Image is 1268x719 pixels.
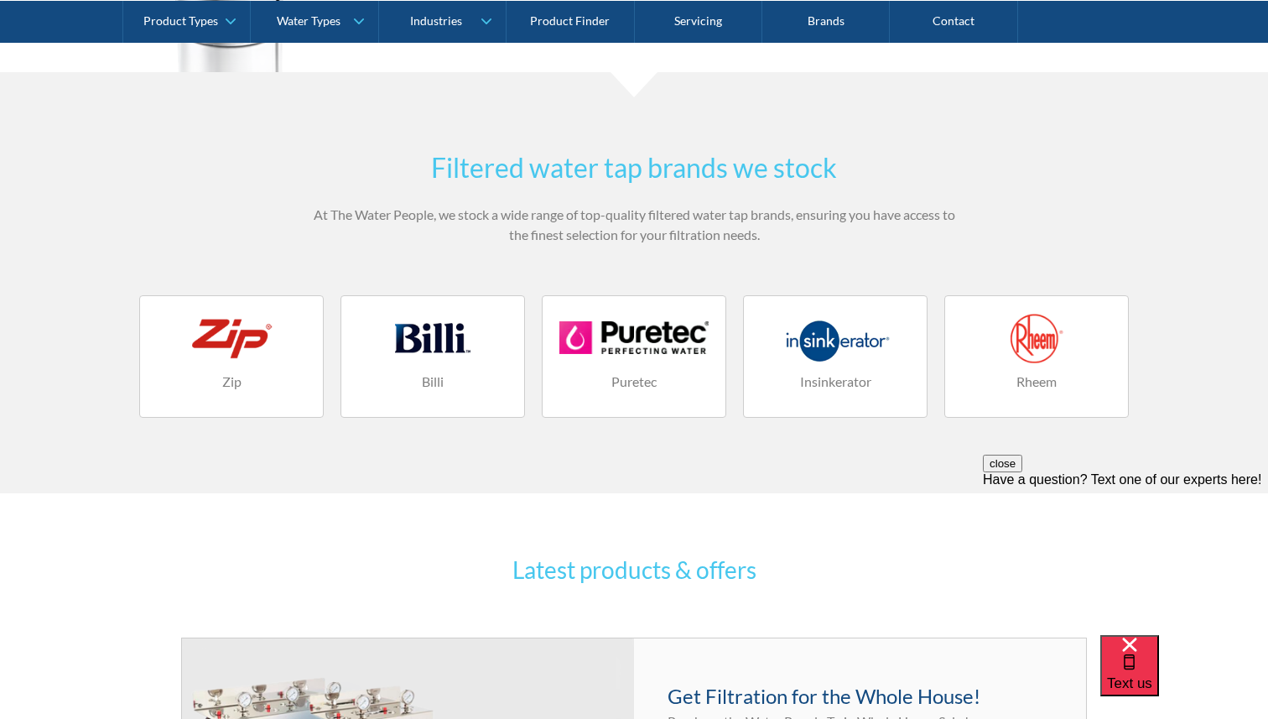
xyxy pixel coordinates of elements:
[1100,635,1268,719] iframe: podium webchat widget bubble
[340,295,525,418] a: Billi
[962,372,1111,392] h4: Rheem
[139,295,324,418] a: Zip
[542,295,726,418] a: Puretec
[307,205,961,245] p: At The Water People, we stock a wide range of top-quality filtered water tap brands, ensuring you...
[277,13,340,28] div: Water Types
[761,372,910,392] h4: Insinkerator
[743,295,928,418] a: Insinkerator
[559,372,709,392] h4: Puretec
[358,372,507,392] h4: Billi
[307,148,961,188] h2: Filtered water tap brands we stock
[143,13,218,28] div: Product Types
[157,372,306,392] h4: Zip
[983,455,1268,656] iframe: podium webchat widget prompt
[668,681,1052,711] h4: Get Filtration for the Whole House!
[307,552,961,587] h3: Latest products & offers
[944,295,1129,418] a: Rheem
[410,13,462,28] div: Industries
